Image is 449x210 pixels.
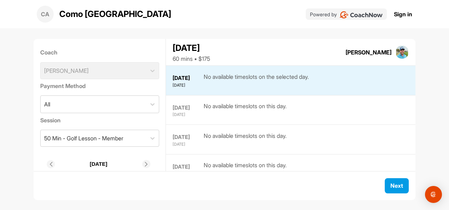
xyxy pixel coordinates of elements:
p: Powered by [310,11,337,18]
p: Como [GEOGRAPHIC_DATA] [59,8,171,21]
img: CoachNow [340,11,383,18]
div: CA [37,6,54,23]
div: 60 mins • $175 [173,54,210,63]
div: No available timeslots on this day. [204,102,287,118]
div: [DATE] [173,133,202,141]
div: [DATE] [173,141,202,147]
label: Coach [40,48,159,57]
div: All [44,100,50,109]
label: Payment Method [40,82,159,90]
div: No available timeslots on this day. [204,161,287,177]
div: [PERSON_NAME] [346,48,391,57]
div: 50 Min - Golf Lesson - Member [44,134,123,142]
a: Sign in [394,10,412,18]
div: [DATE] [173,74,202,82]
button: Next [385,178,409,193]
div: Open Intercom Messenger [425,186,442,203]
div: No available timeslots on this day. [204,132,287,147]
span: Next [390,182,403,189]
img: square_cf102fc14114541352a3c89f7dad1e9b.jpg [395,46,409,59]
div: [DATE] [173,82,202,88]
label: Session [40,116,159,124]
div: [DATE] [173,42,210,54]
p: [DATE] [90,160,107,168]
div: [DATE] [173,112,202,118]
div: [DATE] [173,163,202,171]
div: No available timeslots on the selected day. [204,72,309,88]
div: [DATE] [173,104,202,112]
